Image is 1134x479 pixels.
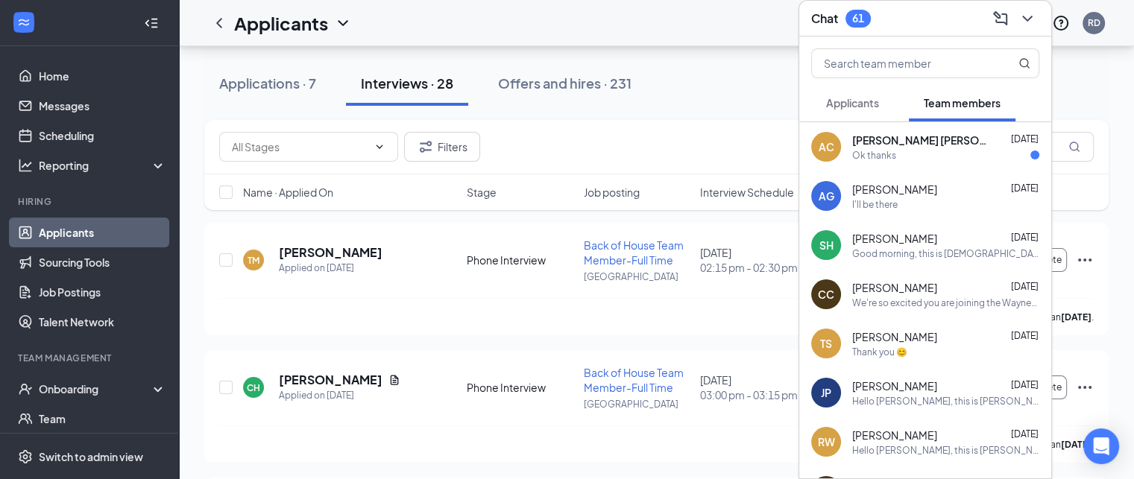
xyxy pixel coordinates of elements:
svg: Ellipses [1076,378,1094,396]
span: [PERSON_NAME] [852,378,937,393]
div: Good morning, this is [DEMOGRAPHIC_DATA]-fil-A [GEOGRAPHIC_DATA]. We have not heard from you sinc... [852,247,1039,260]
span: Back of House Team Member-Full Time [584,366,684,394]
svg: Settings [18,449,33,464]
span: Applicants [826,96,879,110]
span: Team members [924,96,1001,110]
div: RD [1088,16,1100,29]
div: Hiring [18,195,163,208]
span: Interview Schedule [700,185,794,200]
svg: UserCheck [18,381,33,396]
p: [GEOGRAPHIC_DATA] [584,270,691,283]
span: 02:15 pm - 02:30 pm [700,260,807,275]
input: All Stages [232,139,368,155]
svg: ChevronLeft [210,14,228,32]
svg: QuestionInfo [1052,14,1070,32]
span: [PERSON_NAME] [852,182,937,197]
b: [DATE] [1061,439,1092,450]
svg: ChevronDown [374,141,385,153]
button: ComposeMessage [989,7,1012,31]
span: Back of House Team Member-Full Time [584,238,684,267]
a: Scheduling [39,121,166,150]
div: Applied on [DATE] [279,388,400,403]
a: Sourcing Tools [39,247,166,277]
svg: ChevronDown [1018,10,1036,28]
b: [DATE] [1061,311,1092,323]
div: CC [818,287,834,302]
div: CH [247,381,260,394]
span: [DATE] [1011,232,1039,243]
div: Phone Interview [467,380,574,395]
span: [DATE] [1011,379,1039,390]
div: Phone Interview [467,253,574,267]
input: Search team member [812,49,989,77]
span: [DATE] [1011,330,1039,341]
div: Interviews · 28 [361,74,453,92]
span: [PERSON_NAME] [PERSON_NAME] [852,133,986,147]
h1: Applicants [234,10,328,36]
div: Thank you 😊 [852,346,907,358]
div: AC [819,139,834,154]
div: Hello [PERSON_NAME], this is [PERSON_NAME] with [DEMOGRAPHIC_DATA]-fil-A! We have your uniform av... [852,395,1039,407]
p: [GEOGRAPHIC_DATA] [584,398,691,410]
div: JP [821,385,831,400]
div: [DATE] [700,245,807,275]
svg: MagnifyingGlass [1068,141,1080,153]
div: Hello [PERSON_NAME], this is [PERSON_NAME] with [DEMOGRAPHIC_DATA]-fil-A! We have you set to star... [852,444,1039,457]
div: Applied on [DATE] [279,261,382,276]
h5: [PERSON_NAME] [279,244,382,261]
a: Applicants [39,218,166,247]
svg: Analysis [18,158,33,173]
span: Name · Applied On [243,185,333,200]
div: Reporting [39,158,167,173]
span: [PERSON_NAME] [852,428,937,442]
span: [DATE] [1011,133,1039,145]
span: Job posting [583,185,639,200]
div: AG [819,188,834,203]
div: Team Management [18,352,163,364]
span: [DATE] [1011,183,1039,194]
button: Filter Filters [404,132,480,162]
div: I'll be there [852,198,898,211]
svg: Filter [417,138,435,156]
div: TS [820,336,832,351]
a: Messages [39,91,166,121]
a: Job Postings [39,277,166,307]
h5: [PERSON_NAME] [279,372,382,388]
svg: ComposeMessage [992,10,1009,28]
div: TM [248,254,259,267]
svg: Document [388,374,400,386]
svg: MagnifyingGlass [1018,57,1030,69]
button: ChevronDown [1015,7,1039,31]
div: Switch to admin view [39,449,143,464]
span: Stage [467,185,497,200]
div: [DATE] [700,372,807,402]
div: Onboarding [39,381,154,396]
span: [DATE] [1011,281,1039,292]
svg: Ellipses [1076,251,1094,269]
a: Talent Network [39,307,166,337]
div: SH [819,238,834,253]
span: [PERSON_NAME] [852,329,937,344]
svg: ChevronDown [334,14,352,32]
a: Home [39,61,166,91]
svg: WorkstreamLogo [16,15,31,30]
div: 61 [852,12,864,25]
a: Team [39,404,166,434]
div: We're so excited you are joining the Waynesville [DEMOGRAPHIC_DATA]-fil-Ateam ! Do you know anyon... [852,296,1039,309]
div: RW [818,434,835,449]
span: [PERSON_NAME] [852,280,937,295]
span: [DATE] [1011,428,1039,440]
span: 03:00 pm - 03:15 pm [700,387,807,402]
div: Applications · 7 [219,74,316,92]
svg: Collapse [144,16,159,31]
span: [PERSON_NAME] [852,231,937,246]
h3: Chat [811,10,838,27]
div: Open Intercom Messenger [1083,428,1119,464]
div: Ok thanks [852,149,896,162]
div: Offers and hires · 231 [498,74,631,92]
